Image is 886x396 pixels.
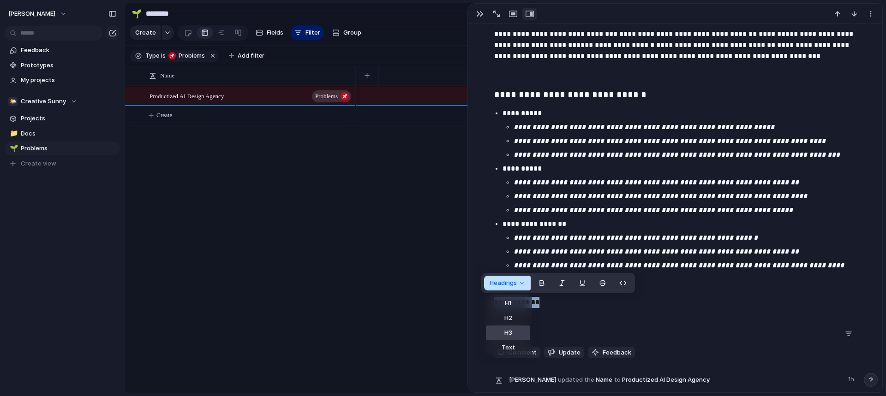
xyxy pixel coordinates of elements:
[504,313,512,323] span: H2
[502,343,515,352] span: Text
[504,328,512,337] span: H3
[486,340,530,355] button: Text
[486,296,530,311] button: H1
[505,299,511,308] span: H1
[486,311,530,325] button: H2
[486,325,530,340] button: H3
